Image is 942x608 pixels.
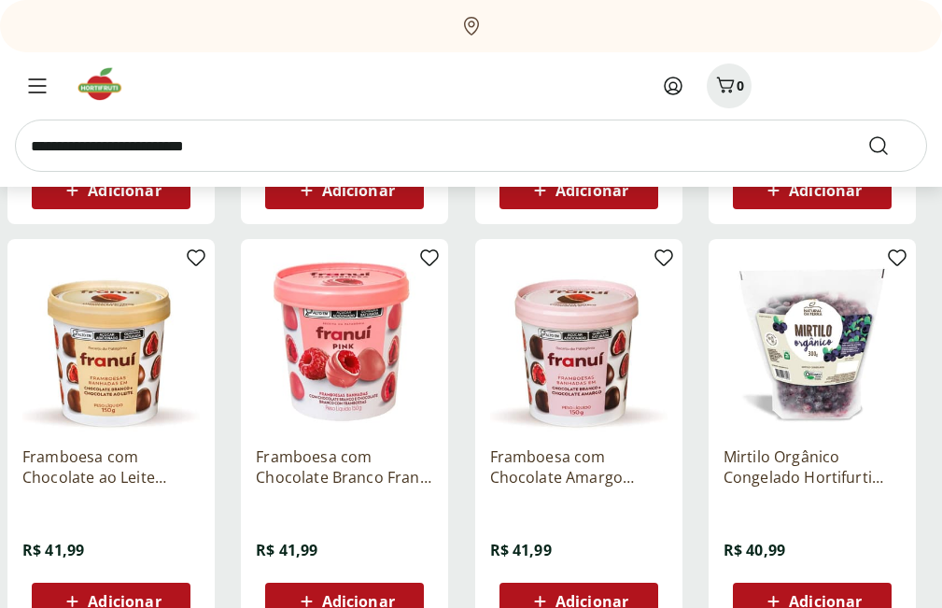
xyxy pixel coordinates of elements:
span: R$ 41,99 [22,540,84,560]
img: Mirtilo Orgânico Congelado Hortifurti Natural da Terra 300g [724,254,901,431]
span: Adicionar [555,183,628,198]
button: Adicionar [733,172,892,209]
a: Mirtilo Orgânico Congelado Hortifurti Natural da Terra 300g [724,446,901,488]
button: Submit Search [867,134,912,157]
span: R$ 41,99 [490,540,552,560]
img: Framboesa com Chocolate Branco Franuí Pink 150g [256,254,433,431]
span: Adicionar [322,183,395,198]
img: Framboesa com Chocolate Amargo Franuí 150g [490,254,668,431]
a: Framboesa com Chocolate Amargo Franuí 150g [490,446,668,488]
button: Adicionar [265,172,424,209]
a: Framboesa com Chocolate ao Leite Franuí 150g [22,446,200,488]
span: Adicionar [88,183,161,198]
button: Menu [15,64,60,108]
button: Carrinho [707,64,752,108]
img: Hortifruti [75,65,137,103]
span: R$ 41,99 [256,540,317,560]
span: Adicionar [789,183,862,198]
span: 0 [737,77,744,94]
button: Adicionar [499,172,658,209]
a: Framboesa com Chocolate Branco Franuí Pink 150g [256,446,433,488]
input: search [15,120,927,172]
img: Framboesa com Chocolate ao Leite Franuí 150g [22,254,200,431]
button: Adicionar [32,172,190,209]
span: R$ 40,99 [724,540,785,560]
